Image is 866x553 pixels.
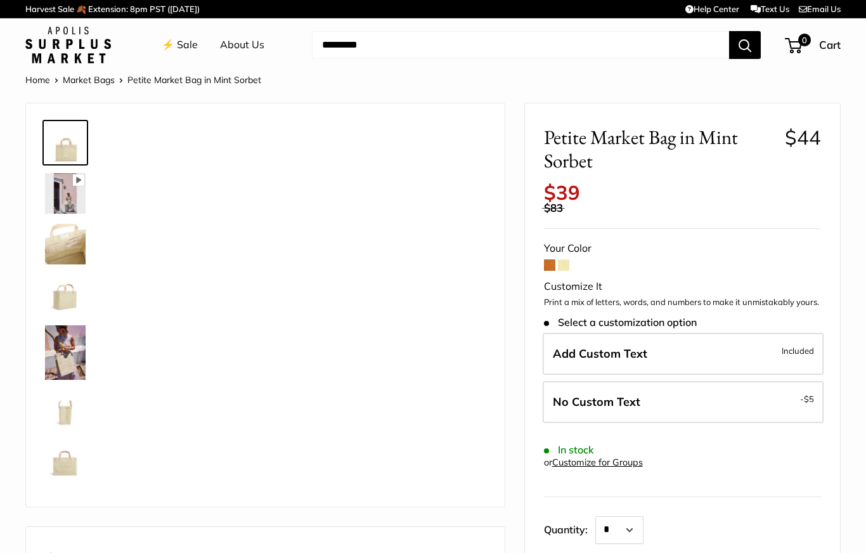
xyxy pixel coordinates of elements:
span: Cart [819,38,841,51]
span: Included [782,343,814,358]
div: Customize It [544,277,821,296]
img: description_Seal of authenticity printed on the backside of every bag. [45,441,86,481]
a: Email Us [799,4,841,14]
img: Petite Market Bag in Mint Sorbet [45,325,86,380]
div: or [544,454,643,471]
img: Petite Market Bag in Mint Sorbet [45,275,86,315]
span: Select a customization option [544,316,697,329]
span: $83 [544,201,563,214]
span: $44 [785,125,821,150]
label: Quantity: [544,512,595,544]
a: Help Center [685,4,739,14]
a: Petite Market Bag in Mint Sorbet [42,272,88,318]
a: Petite Market Bag in Mint Sorbet [42,323,88,382]
a: Petite Market Bag in Mint Sorbet [42,171,88,216]
input: Search... [312,31,729,59]
img: Petite Market Bag in Mint Sorbet [45,122,86,163]
span: Add Custom Text [553,346,647,361]
img: Petite Market Bag in Mint Sorbet [45,224,86,264]
a: ⚡️ Sale [162,36,198,55]
p: Print a mix of letters, words, and numbers to make it unmistakably yours. [544,296,821,309]
a: 0 Cart [786,35,841,55]
span: In stock [544,444,594,456]
a: Petite Market Bag in Mint Sorbet [42,221,88,267]
img: Petite Market Bag in Mint Sorbet [45,173,86,214]
img: Petite Market Bag in Mint Sorbet [45,390,86,431]
a: About Us [220,36,264,55]
span: $39 [544,180,580,205]
a: Home [25,74,50,86]
span: - [800,391,814,407]
label: Leave Blank [543,381,824,423]
a: Text Us [751,4,789,14]
a: Customize for Groups [552,457,643,468]
label: Add Custom Text [543,333,824,375]
a: Petite Market Bag in Mint Sorbet [42,120,88,166]
a: Market Bags [63,74,115,86]
img: Petite Market Bag in Mint Sorbet [45,491,86,532]
span: 0 [798,34,811,46]
span: $5 [804,394,814,404]
a: Petite Market Bag in Mint Sorbet [42,387,88,433]
span: Petite Market Bag in Mint Sorbet [127,74,261,86]
div: Your Color [544,239,821,258]
span: Petite Market Bag in Mint Sorbet [544,126,775,172]
span: No Custom Text [553,394,640,409]
a: Petite Market Bag in Mint Sorbet [42,489,88,535]
a: description_Seal of authenticity printed on the backside of every bag. [42,438,88,484]
nav: Breadcrumb [25,72,261,88]
button: Search [729,31,761,59]
img: Apolis: Surplus Market [25,27,111,63]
